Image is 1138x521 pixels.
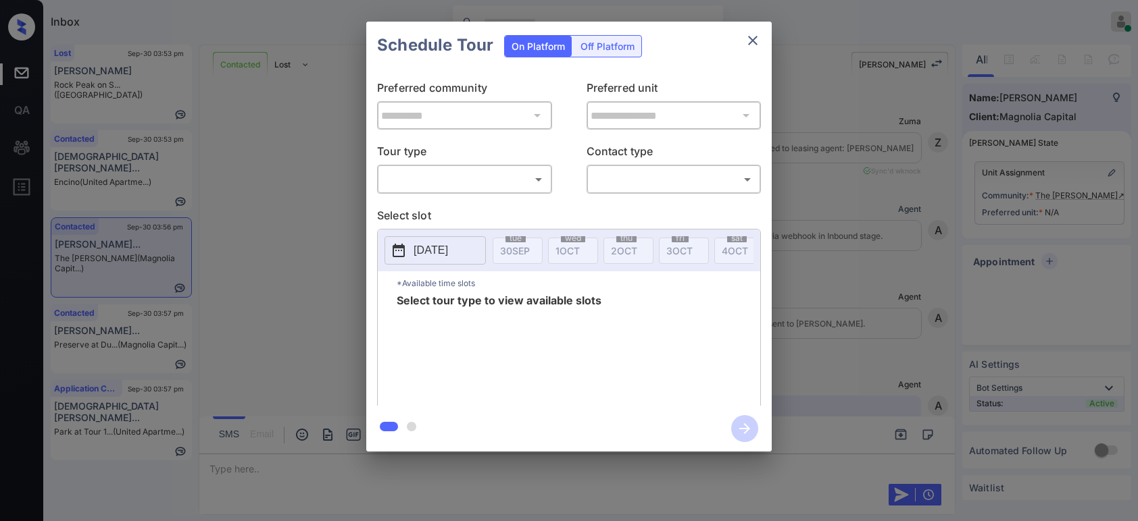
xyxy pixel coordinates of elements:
[377,143,552,165] p: Tour type
[397,295,601,403] span: Select tour type to view available slots
[574,36,641,57] div: Off Platform
[587,80,762,101] p: Preferred unit
[377,80,552,101] p: Preferred community
[739,27,766,54] button: close
[505,36,572,57] div: On Platform
[366,22,504,69] h2: Schedule Tour
[385,236,486,265] button: [DATE]
[414,242,448,258] p: [DATE]
[397,271,760,295] p: *Available time slots
[377,207,761,229] p: Select slot
[587,143,762,165] p: Contact type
